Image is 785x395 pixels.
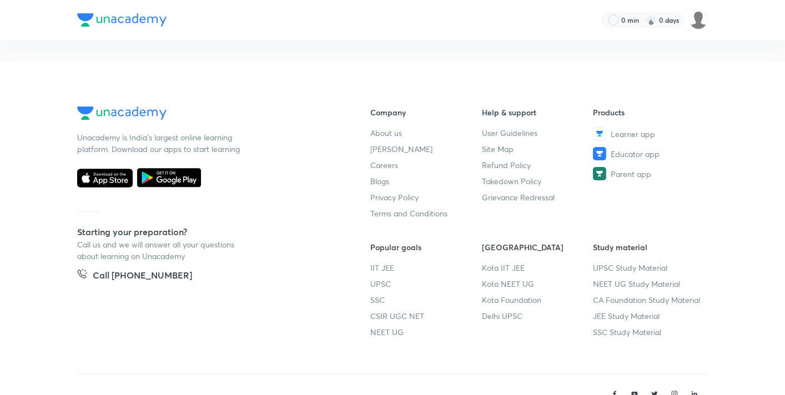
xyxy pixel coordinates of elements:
a: Site Map [482,143,593,155]
h5: Call [PHONE_NUMBER] [93,269,192,284]
span: Educator app [611,148,660,160]
a: Kota NEET UG [482,278,593,290]
h6: Help & support [482,107,593,118]
a: [PERSON_NAME] [370,143,482,155]
h6: Popular goals [370,241,482,253]
a: Call [PHONE_NUMBER] [77,269,192,284]
a: SSC [370,294,482,306]
a: Takedown Policy [482,175,593,187]
a: Educator app [593,147,705,160]
a: Privacy Policy [370,191,482,203]
h6: Products [593,107,705,118]
a: Learner app [593,127,705,140]
span: Careers [370,159,398,171]
h5: Starting your preparation? [77,225,335,239]
a: IIT JEE [370,262,482,274]
img: Parent app [593,167,606,180]
a: Refund Policy [482,159,593,171]
h6: Study material [593,241,705,253]
span: Learner app [611,128,655,140]
a: NEET UG Study Material [593,278,705,290]
a: SSC Study Material [593,326,705,338]
p: Unacademy is India’s largest online learning platform. Download our apps to start learning [77,131,244,155]
h6: [GEOGRAPHIC_DATA] [482,241,593,253]
a: UPSC [370,278,482,290]
a: User Guidelines [482,127,593,139]
h6: Company [370,107,482,118]
a: CSIR UGC NET [370,310,482,322]
a: Grievance Redressal [482,191,593,203]
a: Terms and Conditions [370,207,482,219]
img: Learner app [593,127,606,140]
a: Delhi UPSC [482,310,593,322]
a: JEE Study Material [593,310,705,322]
img: Educator app [593,147,606,160]
img: streak [646,14,657,26]
p: Call us and we will answer all your questions about learning on Unacademy [77,239,244,262]
a: Parent app [593,167,705,180]
a: Kota Foundation [482,294,593,306]
a: CA Foundation Study Material [593,294,705,306]
a: UPSC Study Material [593,262,705,274]
img: Dhriti [689,11,708,29]
span: Parent app [611,168,651,180]
a: Blogs [370,175,482,187]
img: Company Logo [77,107,167,120]
a: Kota IIT JEE [482,262,593,274]
a: NEET UG [370,326,482,338]
a: About us [370,127,482,139]
img: Company Logo [77,13,167,27]
a: Company Logo [77,107,335,123]
a: Careers [370,159,482,171]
